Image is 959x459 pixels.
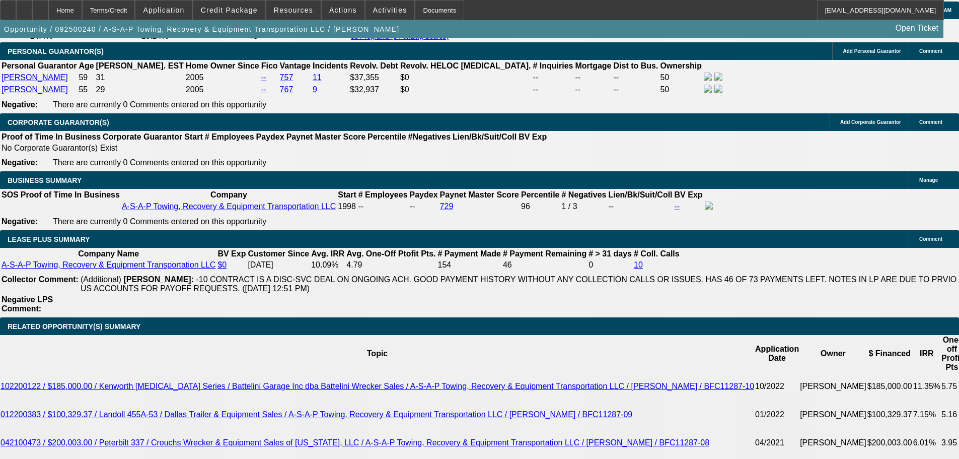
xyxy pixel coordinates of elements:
img: facebook-icon.png [704,85,712,93]
td: $37,355 [349,72,399,83]
span: 2005 [186,73,204,82]
b: Paydex [410,190,438,199]
b: # Payment Remaining [503,249,586,258]
b: BV Exp [675,190,703,199]
td: 11.35% [913,372,941,401]
span: Add Personal Guarantor [843,48,901,54]
span: PERSONAL GUARANTOR(S) [8,47,104,55]
b: # Negatives [561,190,606,199]
td: 10.09% [311,260,345,270]
td: [PERSON_NAME] [799,401,867,429]
a: 9 [313,85,317,94]
b: # Employees [205,133,254,141]
b: # Payment Made [437,249,500,258]
th: SOS [1,190,19,200]
b: Company [210,190,247,199]
td: No Corporate Guarantor(s) Exist [1,143,551,153]
b: Negative LPS Comment: [2,295,53,313]
td: -- [532,84,573,95]
span: -10 CONTRACT IS A DISC-SVC DEAL ON ONGOING ACH. GOOD PAYMENT HISTORY WITHOUT ANY COLLECTION CALLS... [81,275,956,293]
b: Lien/Bk/Suit/Coll [608,190,672,199]
span: CORPORATE GUARANTOR(S) [8,118,109,126]
td: -- [613,84,659,95]
a: 042100473 / $200,003.00 / Peterbilt 337 / Crouchs Wrecker & Equipment Sales of [US_STATE], LLC / ... [1,438,709,447]
th: IRR [913,335,941,372]
td: -- [532,72,573,83]
b: BV Exp [519,133,547,141]
td: 46 [502,260,587,270]
b: Incidents [313,61,348,70]
b: Company Name [78,249,139,258]
b: Start [338,190,356,199]
div: 96 [521,202,559,211]
b: Customer Since [248,249,309,258]
a: Open Ticket [892,20,942,37]
td: -- [409,201,438,212]
b: Paydex [256,133,284,141]
td: [DATE] [247,260,310,270]
span: Actions [329,6,357,14]
b: Start [184,133,202,141]
span: Resources [274,6,313,14]
td: [PERSON_NAME] [799,429,867,457]
a: $0 [217,260,227,269]
a: [PERSON_NAME] [2,85,68,94]
td: 0 [588,260,632,270]
a: -- [261,73,267,82]
th: Proof of Time In Business [1,132,101,142]
span: There are currently 0 Comments entered on this opportunity [53,100,266,109]
th: Proof of Time In Business [20,190,120,200]
td: 4.79 [346,260,436,270]
td: $0 [400,84,532,95]
td: 50 [659,72,702,83]
td: 04/2021 [755,429,799,457]
td: 01/2022 [755,401,799,429]
span: Credit Package [201,6,258,14]
td: $200,003.00 [867,429,913,457]
b: Revolv. Debt [350,61,398,70]
span: Comment [919,119,942,125]
b: Home Owner Since [186,61,259,70]
span: Opportunity / 092500240 / A-S-A-P Towing, Recovery & Equipment Transportation LLC / [PERSON_NAME] [4,25,399,33]
b: Revolv. HELOC [MEDICAL_DATA]. [400,61,531,70]
span: Comment [919,236,942,242]
b: Negative: [2,158,38,167]
td: 154 [437,260,501,270]
a: [PERSON_NAME] [2,73,68,82]
td: 55 [78,84,94,95]
th: Owner [799,335,867,372]
b: # Employees [358,190,408,199]
b: Negative: [2,217,38,226]
a: 757 [280,73,293,82]
span: Comment [919,48,942,54]
b: # > 31 days [588,249,632,258]
td: 10/2022 [755,372,799,401]
button: Application [135,1,192,20]
a: -- [675,202,680,211]
td: -- [613,72,659,83]
b: # Inquiries [533,61,573,70]
b: [PERSON_NAME]. EST [96,61,184,70]
b: Avg. One-Off Ptofit Pts. [346,249,435,258]
td: $0 [400,72,532,83]
b: Collector Comment: [2,275,79,284]
td: $185,000.00 [867,372,913,401]
b: Personal Guarantor [2,61,77,70]
b: Vantage [280,61,311,70]
b: Lien/Bk/Suit/Coll [453,133,517,141]
td: [PERSON_NAME] [799,372,867,401]
img: facebook-icon.png [704,73,712,81]
b: Negative: [2,100,38,109]
td: 6.01% [913,429,941,457]
a: 102200122 / $185,000.00 / Kenworth [MEDICAL_DATA] Series / Battelini Garage Inc dba Battelini Wre... [1,382,754,390]
b: Mortgage [575,61,612,70]
span: LEASE PLUS SUMMARY [8,235,90,243]
td: -- [575,84,612,95]
a: A-S-A-P Towing, Recovery & Equipment Transportation LLC [122,202,336,211]
button: Credit Package [193,1,265,20]
span: 2005 [186,85,204,94]
b: BV Exp [217,249,246,258]
b: Paynet Master Score [286,133,365,141]
span: There are currently 0 Comments entered on this opportunity [53,158,266,167]
th: Application Date [755,335,799,372]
